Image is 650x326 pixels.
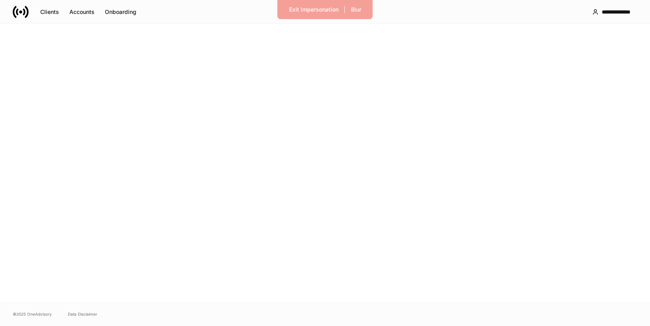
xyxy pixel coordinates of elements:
button: Accounts [64,6,100,18]
button: Exit Impersonation [284,3,344,16]
span: © 2025 OneAdvisory [13,311,52,317]
a: Data Disclaimer [68,311,97,317]
button: Blur [346,3,366,16]
div: Exit Impersonation [289,7,339,12]
div: Clients [40,9,59,15]
button: Clients [35,6,64,18]
div: Blur [351,7,361,12]
div: Onboarding [105,9,136,15]
button: Onboarding [100,6,142,18]
div: Accounts [69,9,95,15]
